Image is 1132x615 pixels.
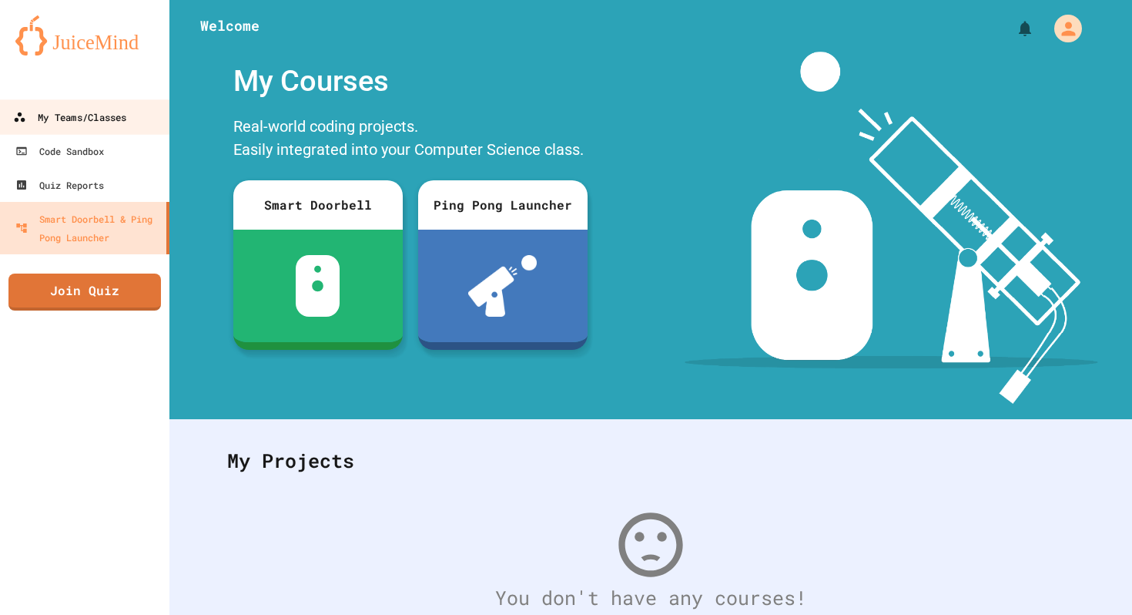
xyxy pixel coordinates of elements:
[15,210,160,247] div: Smart Doorbell & Ping Pong Launcher
[468,255,537,317] img: ppl-with-ball.png
[418,180,588,230] div: Ping Pong Launcher
[296,255,340,317] img: sdb-white.svg
[8,274,161,311] a: Join Quiz
[226,111,595,169] div: Real-world coding projects. Easily integrated into your Computer Science class.
[15,142,104,160] div: Code Sandbox
[212,431,1090,491] div: My Projects
[212,583,1090,613] div: You don't have any courses!
[987,15,1038,42] div: My Notifications
[15,15,154,55] img: logo-orange.svg
[226,52,595,111] div: My Courses
[685,52,1097,404] img: banner-image-my-projects.png
[15,176,104,194] div: Quiz Reports
[1038,11,1086,46] div: My Account
[233,180,403,230] div: Smart Doorbell
[13,108,126,127] div: My Teams/Classes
